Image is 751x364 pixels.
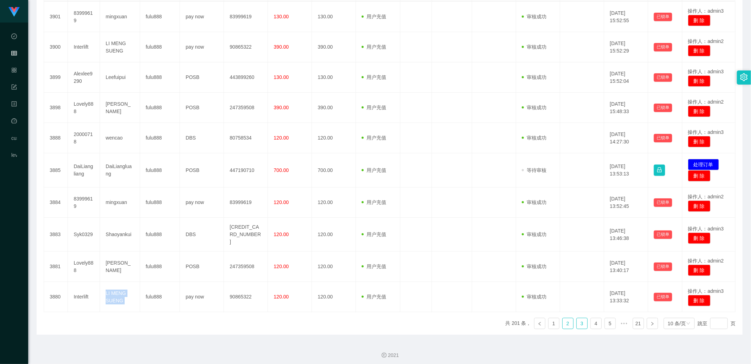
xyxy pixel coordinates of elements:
[619,318,630,329] span: •••
[688,15,711,26] button: 删 除
[11,30,17,44] i: 图标: check-circle-o
[619,318,630,329] li: 向后 5 页
[312,252,356,282] td: 120.00
[11,47,17,61] i: 图标: table
[688,136,711,147] button: 删 除
[562,318,574,329] li: 2
[522,167,546,173] span: 等待审核
[180,93,224,123] td: POSB
[688,106,711,117] button: 删 除
[11,101,17,164] span: 内容中心
[180,2,224,32] td: pay now
[11,114,17,185] a: 图标: dashboard平台首页
[180,218,224,252] td: DBS
[590,318,602,329] li: 4
[274,14,289,19] span: 130.00
[180,123,224,153] td: DBS
[312,282,356,312] td: 120.00
[688,194,724,199] span: 操作人：admin2
[688,226,724,232] span: 操作人：admin3
[44,93,68,123] td: 3898
[180,32,224,62] td: pay now
[688,129,724,135] span: 操作人：admin3
[224,187,268,218] td: 83999619
[668,318,686,329] div: 10 条/页
[654,104,672,112] button: 已锁单
[224,218,268,252] td: [CREDIT_CARD_NUMBER]
[274,199,289,205] span: 120.00
[44,32,68,62] td: 3900
[563,318,573,329] a: 2
[224,282,268,312] td: 90865322
[100,93,140,123] td: [PERSON_NAME]
[688,75,711,87] button: 删 除
[740,73,748,81] i: 图标: setting
[224,153,268,187] td: 447190710
[312,2,356,32] td: 130.00
[68,252,100,282] td: Lovely888
[688,8,724,14] span: 操作人：admin3
[576,318,588,329] li: 3
[68,123,100,153] td: 20000718
[362,232,386,237] span: 用户充值
[605,318,615,329] a: 5
[604,2,648,32] td: [DATE] 15:52:55
[654,165,665,176] button: 图标: lock
[312,218,356,252] td: 120.00
[362,135,386,141] span: 用户充值
[549,318,559,329] a: 1
[654,134,672,142] button: 已锁单
[522,14,546,19] span: 审核成功
[654,293,672,301] button: 已锁单
[312,62,356,93] td: 130.00
[577,318,587,329] a: 3
[688,200,711,212] button: 删 除
[362,105,386,110] span: 用户充值
[140,282,180,312] td: fulu888
[224,2,268,32] td: 83999619
[274,232,289,237] span: 120.00
[633,318,644,329] a: 21
[686,321,690,326] i: 图标: down
[604,123,648,153] td: [DATE] 14:27:30
[11,98,17,112] i: 图标: profile
[11,148,17,162] a: level
[44,2,68,32] td: 3901
[604,32,648,62] td: [DATE] 15:52:29
[68,93,100,123] td: Lovely888
[604,187,648,218] td: [DATE] 13:52:45
[362,264,386,269] span: 用户充值
[100,282,140,312] td: LI MENG SUENG
[382,353,387,358] i: 图标: copyright
[11,34,17,97] span: 数据中心
[11,85,17,147] span: 系统配置
[274,74,289,80] span: 130.00
[650,322,655,326] i: 图标: right
[654,230,672,239] button: 已锁单
[604,282,648,312] td: [DATE] 13:33:32
[68,282,100,312] td: Interlift
[654,263,672,271] button: 已锁单
[688,265,711,276] button: 删 除
[274,135,289,141] span: 120.00
[688,99,724,105] span: 操作人：admin2
[224,62,268,93] td: 443899260
[604,252,648,282] td: [DATE] 13:40:17
[604,93,648,123] td: [DATE] 15:48:33
[362,167,386,173] span: 用户充值
[522,74,546,80] span: 审核成功
[274,44,289,50] span: 390.00
[140,252,180,282] td: fulu888
[522,294,546,300] span: 审核成功
[688,45,711,56] button: 删 除
[654,73,672,82] button: 已锁单
[522,44,546,50] span: 审核成功
[140,218,180,252] td: fulu888
[274,167,289,173] span: 700.00
[140,153,180,187] td: fulu888
[68,187,100,218] td: 83999619
[180,252,224,282] td: POSB
[312,153,356,187] td: 700.00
